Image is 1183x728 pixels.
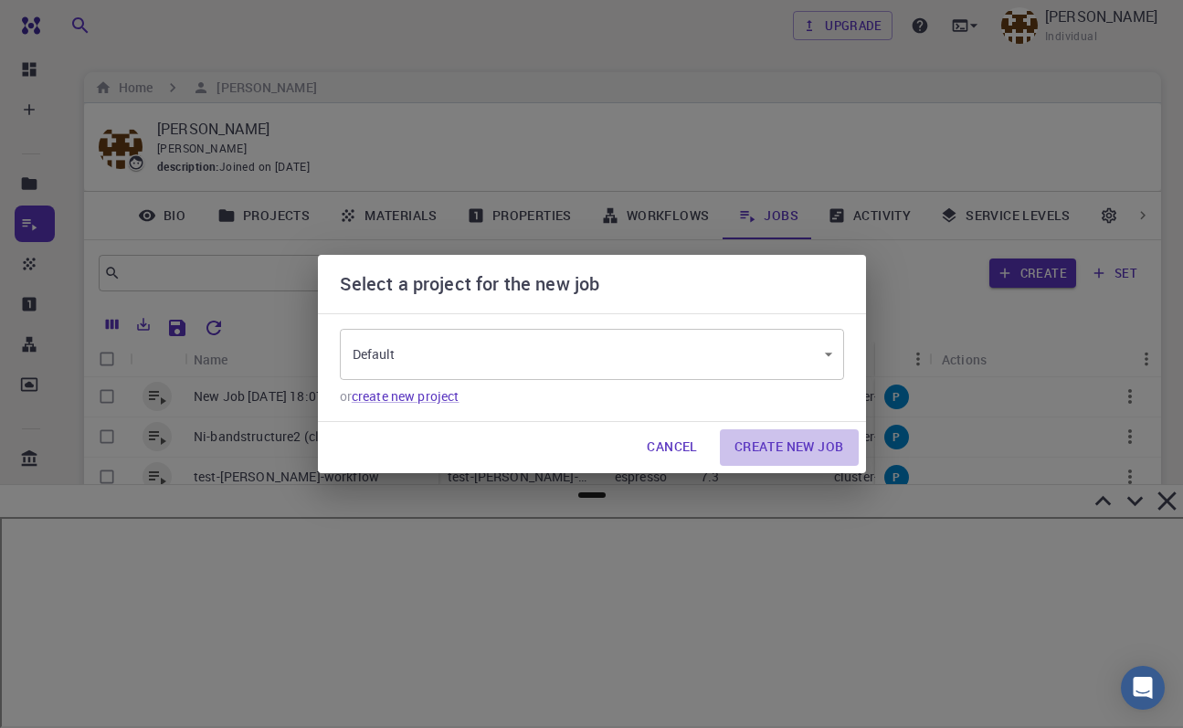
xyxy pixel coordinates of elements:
[340,269,600,299] h6: Select a project for the new job
[352,387,459,405] a: create new project
[340,387,844,406] p: or
[1121,666,1165,710] div: Open Intercom Messenger
[720,429,859,466] button: Create New Job
[38,13,100,29] span: Support
[340,334,844,375] div: Default
[632,429,712,466] button: Cancel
